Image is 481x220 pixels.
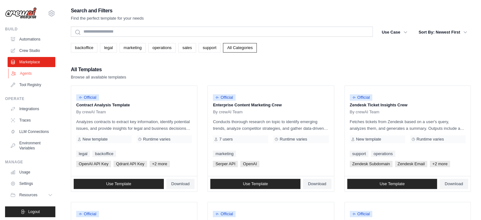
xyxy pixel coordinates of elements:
[71,43,97,53] a: backoffice
[120,43,146,53] a: marketing
[71,65,126,74] h2: All Templates
[378,27,411,38] button: Use Case
[148,43,176,53] a: operations
[76,211,99,217] span: Official
[223,43,257,53] a: All Categories
[74,179,164,189] a: Use Template
[445,181,463,186] span: Download
[171,181,190,186] span: Download
[5,96,55,101] div: Operate
[92,151,116,157] a: backoffice
[76,102,192,108] p: Contract Analysis Template
[243,181,268,186] span: Use Template
[415,27,471,38] button: Sort By: Newest First
[178,43,196,53] a: sales
[303,179,331,189] a: Download
[350,118,466,132] p: Fetches tickets from Zendesk based on a user's query, analyzes them, and generates a summary. Out...
[8,34,55,44] a: Automations
[240,161,259,167] span: OpenAI
[76,151,90,157] a: legal
[19,192,37,198] span: Resources
[76,94,99,101] span: Official
[8,80,55,90] a: Tool Registry
[350,102,466,108] p: Zendesk Ticket Insights Crew
[350,110,379,115] span: By crewAI Team
[356,137,381,142] span: New template
[213,94,236,101] span: Official
[106,181,131,186] span: Use Template
[280,137,307,142] span: Runtime varies
[71,15,144,22] p: Find the perfect template for your needs
[71,6,144,15] h2: Search and Filters
[8,68,56,79] a: Agents
[213,102,329,108] p: Enterprise Content Marketing Crew
[430,161,450,167] span: +2 more
[350,94,373,101] span: Official
[114,161,147,167] span: Qdrant API Key
[8,46,55,56] a: Crew Studio
[28,209,40,214] span: Logout
[213,118,329,132] p: Conducts thorough research on topic to identify emerging trends, analyze competitor strategies, a...
[379,181,404,186] span: Use Template
[213,211,236,217] span: Official
[5,7,37,19] img: Logo
[213,110,243,115] span: By crewAI Team
[8,57,55,67] a: Marketplace
[5,206,55,217] button: Logout
[199,43,220,53] a: support
[210,179,300,189] a: Use Template
[308,181,326,186] span: Download
[150,161,170,167] span: +2 more
[8,167,55,177] a: Usage
[76,161,111,167] span: OpenAI API Key
[440,179,468,189] a: Download
[5,27,55,32] div: Build
[213,161,238,167] span: Serper API
[100,43,117,53] a: legal
[350,151,368,157] a: support
[347,179,437,189] a: Use Template
[8,115,55,125] a: Traces
[219,137,233,142] span: 7 users
[143,137,170,142] span: Runtime varies
[8,179,55,189] a: Settings
[8,138,55,153] a: Environment Variables
[76,118,192,132] p: Analyzes contracts to extract key information, identify potential issues, and provide insights fo...
[83,137,108,142] span: New template
[350,211,373,217] span: Official
[371,151,395,157] a: operations
[166,179,195,189] a: Download
[8,104,55,114] a: Integrations
[71,74,126,80] p: Browse all available templates
[213,151,236,157] a: marketing
[8,127,55,137] a: LLM Connections
[395,161,427,167] span: Zendesk Email
[8,190,55,200] button: Resources
[76,110,106,115] span: By crewAI Team
[350,161,392,167] span: Zendesk Subdomain
[5,160,55,165] div: Manage
[416,137,444,142] span: Runtime varies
